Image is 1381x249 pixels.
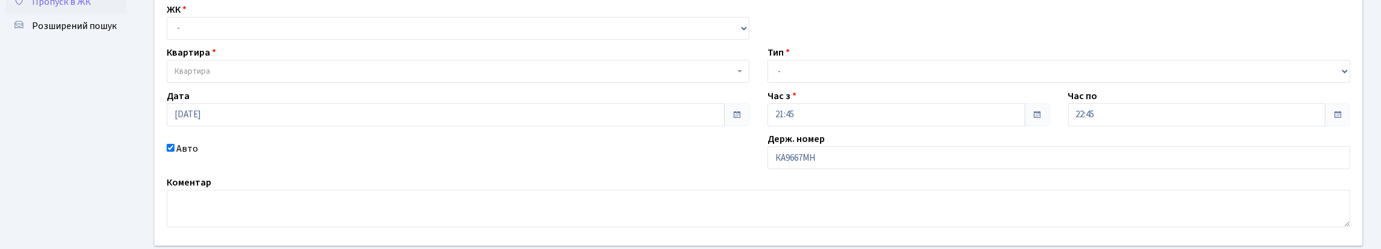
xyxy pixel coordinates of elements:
[175,65,210,77] span: Квартира
[767,89,796,103] label: Час з
[176,141,198,156] label: Авто
[167,175,211,190] label: Коментар
[6,14,127,38] a: Розширений пошук
[167,45,216,60] label: Квартира
[32,19,117,33] span: Розширений пошук
[767,146,1350,169] input: АА1234АА
[767,45,790,60] label: Тип
[167,2,187,17] label: ЖК
[167,89,190,103] label: Дата
[1068,89,1098,103] label: Час по
[767,132,825,146] label: Держ. номер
